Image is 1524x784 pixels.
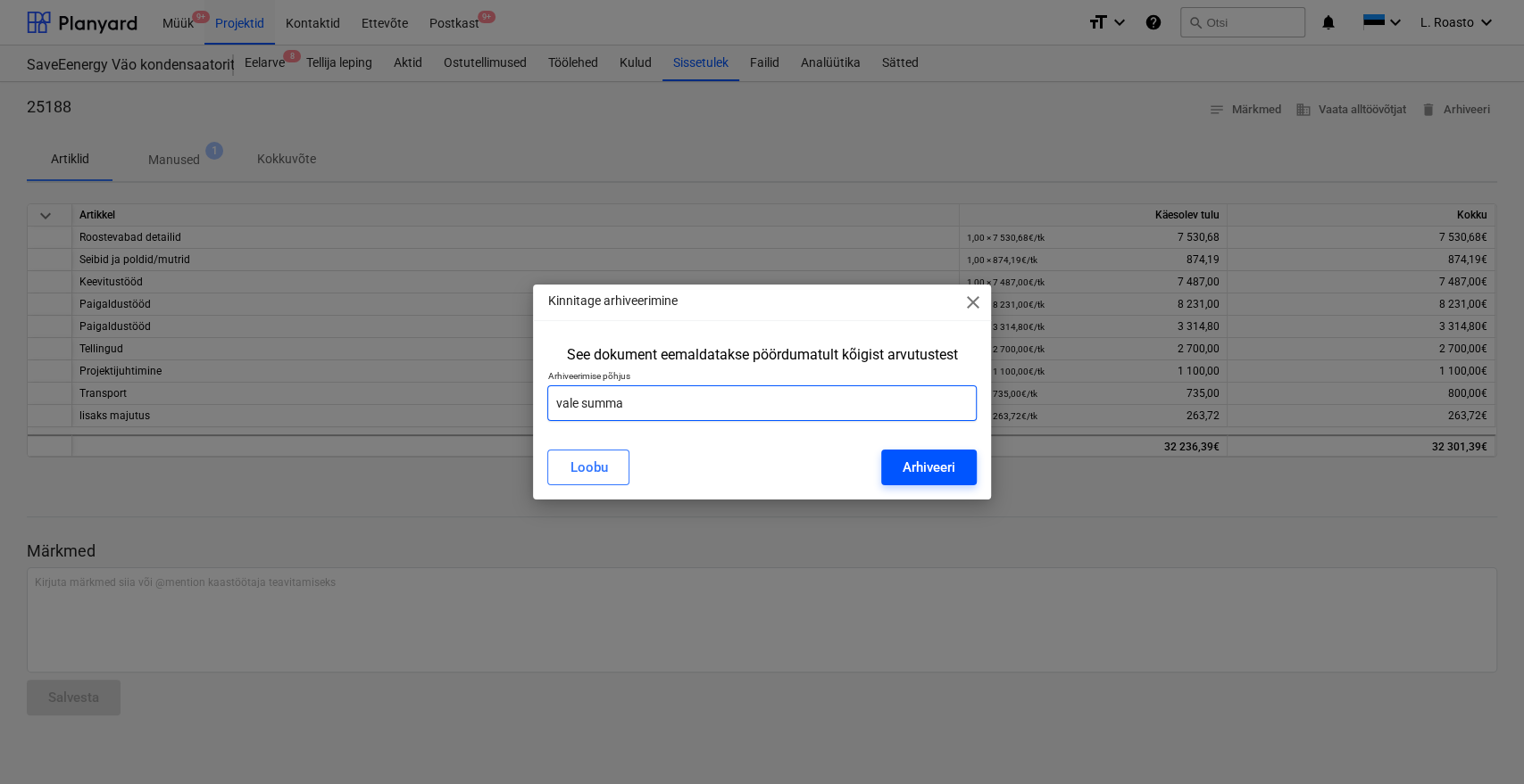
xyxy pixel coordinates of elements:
p: Kinnitage arhiveerimine [547,292,677,310]
button: Loobu [547,450,629,485]
div: See dokument eemaldatakse pöördumatult kõigist arvutustest [567,346,958,363]
p: Arhiveerimise põhjus [547,370,976,385]
div: Loobu [570,456,607,479]
div: Arhiveeri [903,456,955,479]
button: Arhiveeri [881,450,977,485]
span: close [962,292,984,313]
input: Arhiveerimise põhjus [547,385,976,421]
